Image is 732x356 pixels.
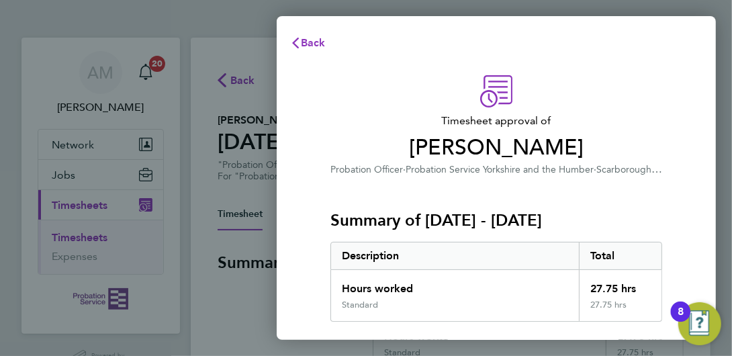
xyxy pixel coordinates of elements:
button: Open Resource Center, 8 new notifications [678,302,721,345]
div: Description [331,242,579,269]
span: · [594,164,596,175]
span: [PERSON_NAME] [330,134,662,161]
span: Back [301,36,326,49]
span: Scarborough Office [596,163,680,175]
div: Summary of 29 Sep - 05 Oct 2025 [330,242,662,322]
span: Probation Officer [330,164,403,175]
div: Hours worked [331,270,579,300]
span: · [403,164,406,175]
div: 27.75 hrs [579,270,661,300]
div: 27.75 hrs [579,300,661,321]
button: Back [277,30,339,56]
div: 8 [678,312,684,329]
span: Timesheet approval of [330,113,662,129]
div: Standard [342,300,378,310]
h3: Summary of [DATE] - [DATE] [330,210,662,231]
div: Total [579,242,661,269]
span: Probation Service Yorkshire and the Humber [406,164,594,175]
